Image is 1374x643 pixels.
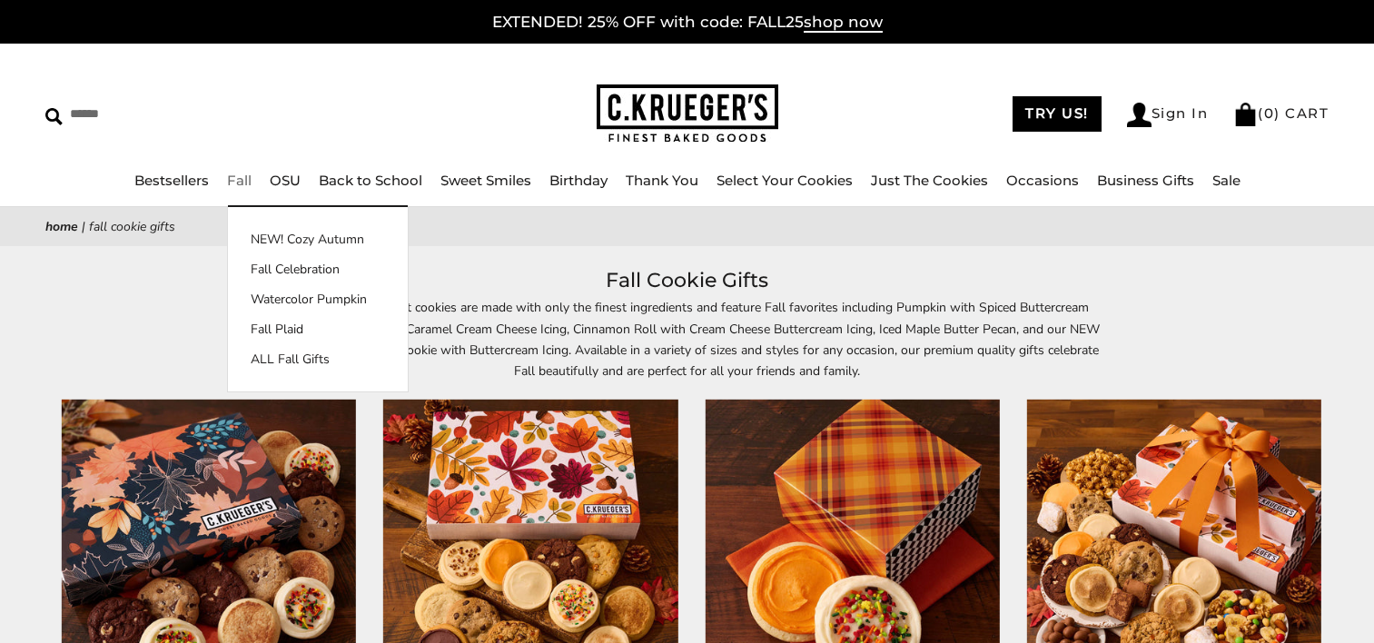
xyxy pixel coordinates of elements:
[45,216,1329,237] nav: breadcrumbs
[1127,103,1209,127] a: Sign In
[275,299,1100,379] span: Our delicious gourmet cookies are made with only the finest ingredients and feature Fall favorite...
[270,172,301,189] a: OSU
[228,320,408,339] a: Fall Plaid
[492,13,883,33] a: EXTENDED! 25% OFF with code: FALL25shop now
[228,290,408,309] a: Watercolor Pumpkin
[228,350,408,369] a: ALL Fall Gifts
[717,172,853,189] a: Select Your Cookies
[228,230,408,249] a: NEW! Cozy Autumn
[227,172,252,189] a: Fall
[871,172,988,189] a: Just The Cookies
[1212,172,1241,189] a: Sale
[597,84,778,143] img: C.KRUEGER'S
[440,172,531,189] a: Sweet Smiles
[804,13,883,33] span: shop now
[1013,96,1102,132] a: TRY US!
[1006,172,1079,189] a: Occasions
[73,264,1301,297] h1: Fall Cookie Gifts
[1264,104,1275,122] span: 0
[549,172,608,189] a: Birthday
[1233,104,1329,122] a: (0) CART
[626,172,698,189] a: Thank You
[45,100,350,128] input: Search
[134,172,209,189] a: Bestsellers
[89,218,175,235] span: Fall Cookie Gifts
[319,172,422,189] a: Back to School
[82,218,85,235] span: |
[45,218,78,235] a: Home
[1233,103,1258,126] img: Bag
[1127,103,1152,127] img: Account
[1097,172,1194,189] a: Business Gifts
[45,108,63,125] img: Search
[228,260,408,279] a: Fall Celebration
